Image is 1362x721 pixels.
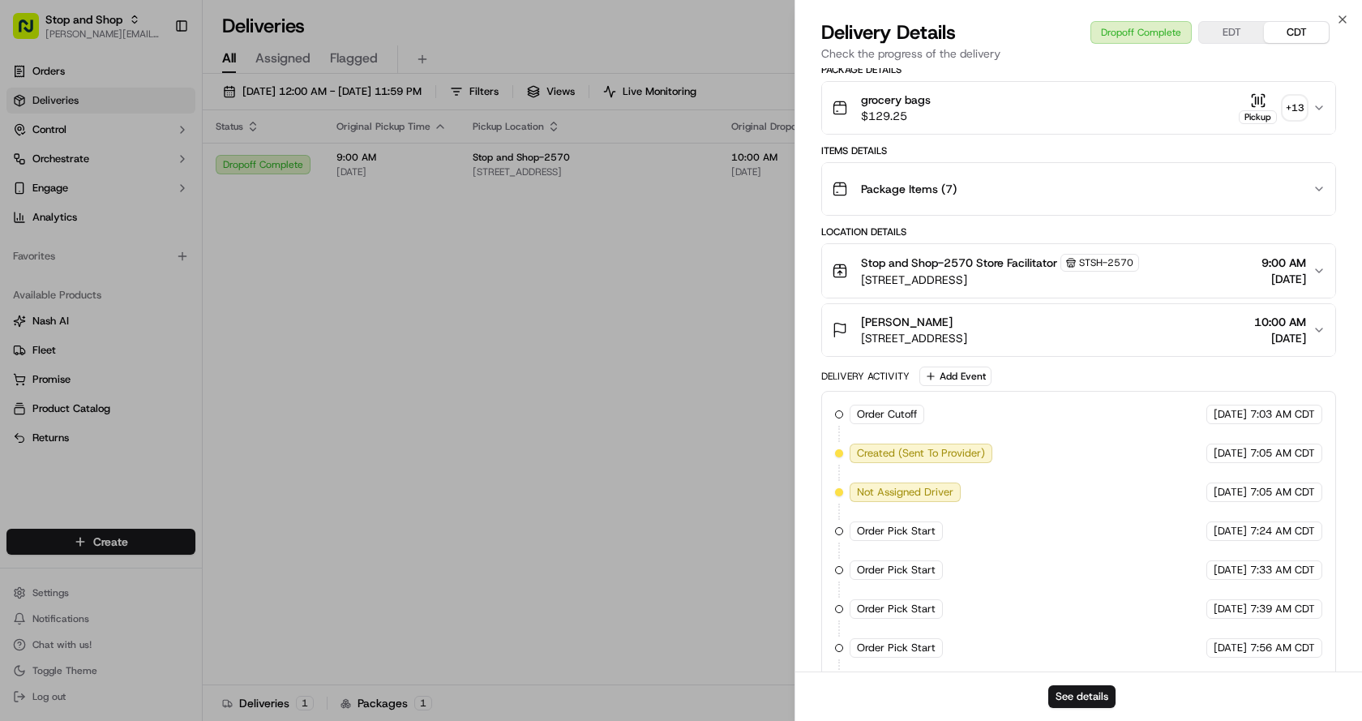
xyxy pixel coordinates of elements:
[1214,563,1247,577] span: [DATE]
[857,602,936,616] span: Order Pick Start
[1250,563,1315,577] span: 7:33 AM CDT
[161,275,196,287] span: Pylon
[919,367,992,386] button: Add Event
[857,641,936,655] span: Order Pick Start
[153,235,260,251] span: API Documentation
[861,272,1139,288] span: [STREET_ADDRESS]
[1214,641,1247,655] span: [DATE]
[857,485,953,500] span: Not Assigned Driver
[1214,446,1247,461] span: [DATE]
[137,237,150,250] div: 💻
[861,330,967,346] span: [STREET_ADDRESS]
[821,144,1336,157] div: Items Details
[16,155,45,184] img: 1736555255976-a54dd68f-1ca7-489b-9aae-adbdc363a1c4
[861,181,957,197] span: Package Items ( 7 )
[1199,22,1264,43] button: EDT
[1250,446,1315,461] span: 7:05 AM CDT
[1261,255,1306,271] span: 9:00 AM
[1048,685,1116,708] button: See details
[1254,330,1306,346] span: [DATE]
[276,160,295,179] button: Start new chat
[1250,641,1315,655] span: 7:56 AM CDT
[822,163,1335,215] button: Package Items (7)
[1283,97,1306,119] div: + 13
[1239,92,1306,124] button: Pickup+13
[822,82,1335,134] button: grocery bags$129.25Pickup+13
[1214,524,1247,539] span: [DATE]
[857,563,936,577] span: Order Pick Start
[821,370,910,383] div: Delivery Activity
[1239,110,1277,124] div: Pickup
[55,155,266,171] div: Start new chat
[16,65,295,91] p: Welcome 👋
[131,229,267,258] a: 💻API Documentation
[857,446,985,461] span: Created (Sent To Provider)
[821,225,1336,238] div: Location Details
[857,407,917,422] span: Order Cutoff
[1254,314,1306,330] span: 10:00 AM
[857,524,936,539] span: Order Pick Start
[821,19,956,45] span: Delivery Details
[861,314,953,330] span: [PERSON_NAME]
[1250,602,1315,616] span: 7:39 AM CDT
[861,92,931,108] span: grocery bags
[1250,407,1315,422] span: 7:03 AM CDT
[32,235,124,251] span: Knowledge Base
[1214,485,1247,500] span: [DATE]
[822,244,1335,298] button: Stop and Shop-2570 Store FacilitatorSTSH-2570[STREET_ADDRESS]9:00 AM[DATE]
[1079,256,1133,269] span: STSH-2570
[114,274,196,287] a: Powered byPylon
[16,16,49,49] img: Nash
[1250,485,1315,500] span: 7:05 AM CDT
[821,45,1336,62] p: Check the progress of the delivery
[10,229,131,258] a: 📗Knowledge Base
[55,171,205,184] div: We're available if you need us!
[861,108,931,124] span: $129.25
[821,63,1336,76] div: Package Details
[42,105,292,122] input: Got a question? Start typing here...
[1250,524,1315,539] span: 7:24 AM CDT
[16,237,29,250] div: 📗
[1239,92,1277,124] button: Pickup
[822,304,1335,356] button: [PERSON_NAME][STREET_ADDRESS]10:00 AM[DATE]
[1214,407,1247,422] span: [DATE]
[1261,271,1306,287] span: [DATE]
[861,255,1057,271] span: Stop and Shop-2570 Store Facilitator
[1264,22,1329,43] button: CDT
[1214,602,1247,616] span: [DATE]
